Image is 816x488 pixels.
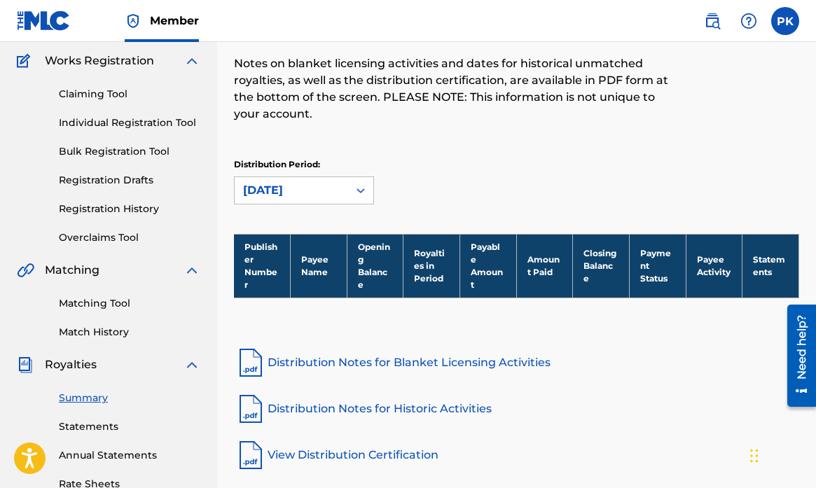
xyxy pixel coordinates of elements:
[45,356,97,373] span: Royalties
[184,53,200,69] img: expand
[460,234,517,298] th: Payable Amount
[746,421,816,488] iframe: Chat Widget
[234,55,669,123] p: Notes on blanket licensing activities and dates for historical unmatched royalties, as well as th...
[629,234,686,298] th: Payment Status
[243,182,340,199] div: [DATE]
[59,144,200,159] a: Bulk Registration Tool
[59,325,200,340] a: Match History
[234,346,799,379] a: Distribution Notes for Blanket Licensing Activities
[234,438,268,472] img: pdf
[17,356,34,373] img: Royalties
[17,11,71,31] img: MLC Logo
[234,346,268,379] img: pdf
[735,7,763,35] div: Help
[184,356,200,373] img: expand
[573,234,630,298] th: Closing Balance
[750,435,759,477] div: Drag
[59,230,200,245] a: Overclaims Tool
[184,262,200,279] img: expand
[59,391,200,405] a: Summary
[45,53,154,69] span: Works Registration
[234,234,291,298] th: Publisher Number
[403,234,460,298] th: Royalties in Period
[59,448,200,463] a: Annual Statements
[234,392,799,426] a: Distribution Notes for Historic Activities
[740,13,757,29] img: help
[698,7,726,35] a: Public Search
[777,298,816,413] iframe: Resource Center
[17,53,35,69] img: Works Registration
[234,158,374,171] p: Distribution Period:
[45,262,99,279] span: Matching
[17,262,34,279] img: Matching
[59,87,200,102] a: Claiming Tool
[59,173,200,188] a: Registration Drafts
[59,202,200,216] a: Registration History
[686,234,742,298] th: Payee Activity
[347,234,403,298] th: Opening Balance
[234,392,268,426] img: pdf
[150,13,199,29] span: Member
[516,234,573,298] th: Amount Paid
[771,7,799,35] div: User Menu
[742,234,799,298] th: Statements
[125,13,141,29] img: Top Rightsholder
[234,438,799,472] a: View Distribution Certification
[59,419,200,434] a: Statements
[704,13,721,29] img: search
[291,234,347,298] th: Payee Name
[59,296,200,311] a: Matching Tool
[59,116,200,130] a: Individual Registration Tool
